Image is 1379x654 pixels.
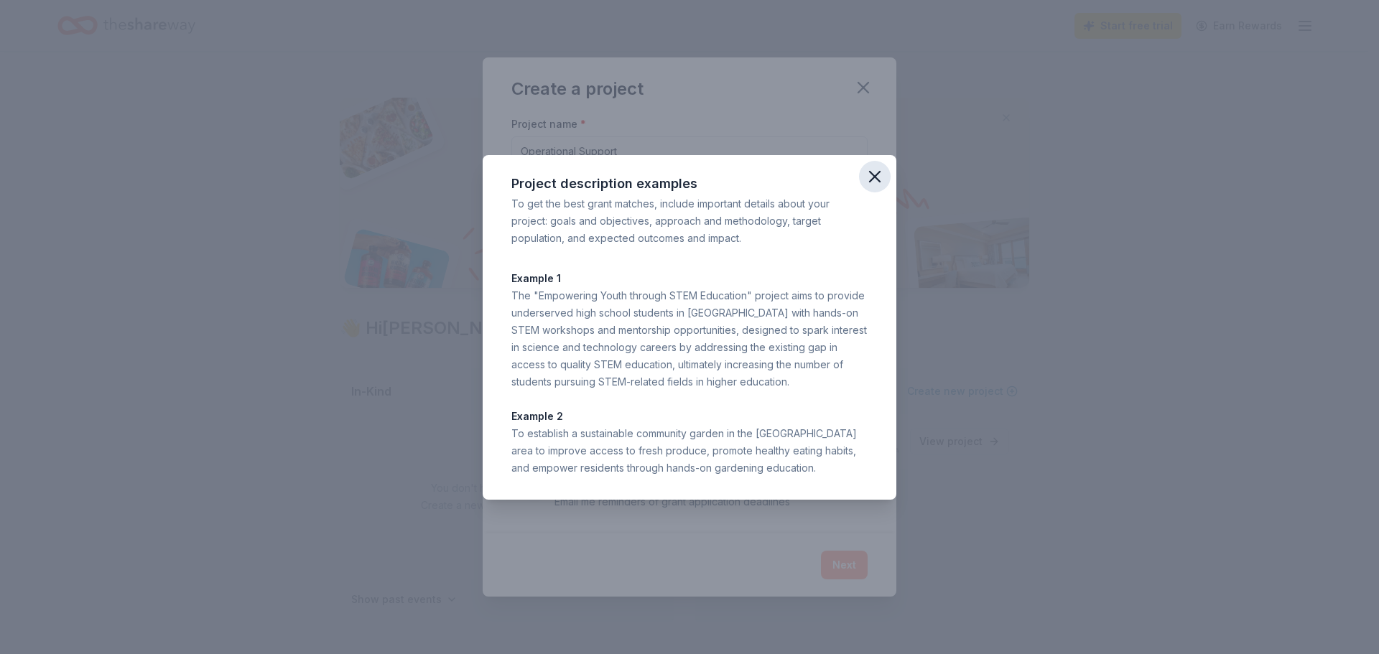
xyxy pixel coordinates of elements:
p: Example 2 [511,408,868,425]
p: Example 1 [511,270,868,287]
div: The "Empowering Youth through STEM Education" project aims to provide underserved high school stu... [511,287,868,391]
div: To establish a sustainable community garden in the [GEOGRAPHIC_DATA] area to improve access to fr... [511,425,868,477]
div: To get the best grant matches, include important details about your project: goals and objectives... [511,195,868,247]
div: Project description examples [511,172,868,195]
